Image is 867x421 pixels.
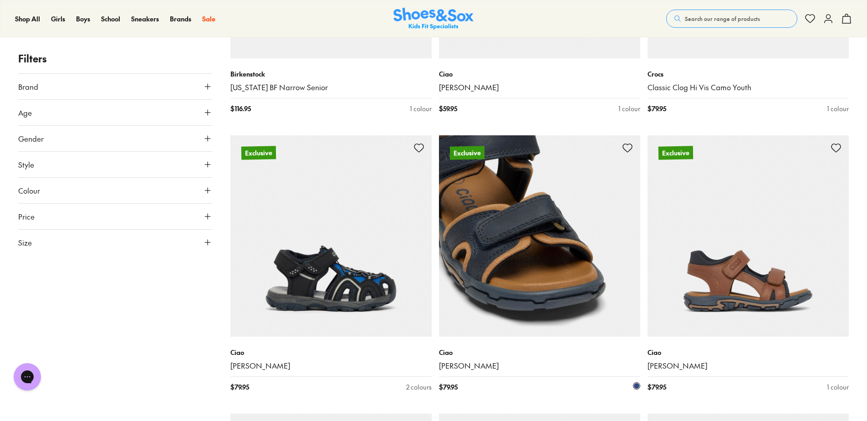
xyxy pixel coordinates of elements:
a: [PERSON_NAME] [648,361,849,371]
span: $ 79.95 [648,104,666,113]
p: Crocs [648,69,849,79]
p: Ciao [439,69,640,79]
span: Price [18,211,35,222]
span: Boys [76,14,90,23]
a: Exclusive [648,135,849,337]
p: Filters [18,51,212,66]
button: Search our range of products [666,10,797,28]
span: Style [18,159,34,170]
span: $ 79.95 [230,382,249,392]
span: $ 79.95 [648,382,666,392]
iframe: Gorgias live chat messenger [9,360,46,394]
a: Exclusive [439,135,640,337]
p: Birkenstock [230,69,432,79]
a: Girls [51,14,65,24]
a: [PERSON_NAME] [439,361,640,371]
span: Colour [18,185,40,196]
a: Boys [76,14,90,24]
a: [PERSON_NAME] [230,361,432,371]
button: Colour [18,178,212,203]
p: Exclusive [658,146,693,160]
a: School [101,14,120,24]
button: Style [18,152,212,177]
p: Exclusive [241,146,276,160]
span: $ 79.95 [439,382,458,392]
span: Sneakers [131,14,159,23]
button: Brand [18,74,212,99]
span: Gender [18,133,44,144]
a: Classic Clog Hi Vis Camo Youth [648,82,849,92]
a: Sale [202,14,215,24]
span: Brand [18,81,38,92]
div: 1 colour [827,104,849,113]
div: 1 colour [618,104,640,113]
button: Age [18,100,212,125]
p: Ciao [439,348,640,357]
a: Sneakers [131,14,159,24]
p: Exclusive [450,146,484,160]
a: [US_STATE] BF Narrow Senior [230,82,432,92]
span: Size [18,237,32,248]
a: Shop All [15,14,40,24]
button: Size [18,230,212,255]
a: Brands [170,14,191,24]
div: 2 colours [406,382,432,392]
img: SNS_Logo_Responsive.svg [393,8,474,30]
button: Gender [18,126,212,151]
p: Ciao [648,348,849,357]
a: Shoes & Sox [393,8,474,30]
a: [PERSON_NAME] [439,82,640,92]
a: Exclusive [230,135,432,337]
button: Price [18,204,212,229]
div: 1 colour [410,104,432,113]
span: Age [18,107,32,118]
span: Shop All [15,14,40,23]
span: Search our range of products [685,15,760,23]
span: School [101,14,120,23]
span: $ 116.95 [230,104,251,113]
span: Girls [51,14,65,23]
div: 1 colour [827,382,849,392]
span: Brands [170,14,191,23]
p: Ciao [230,348,432,357]
span: $ 59.95 [439,104,457,113]
span: Sale [202,14,215,23]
